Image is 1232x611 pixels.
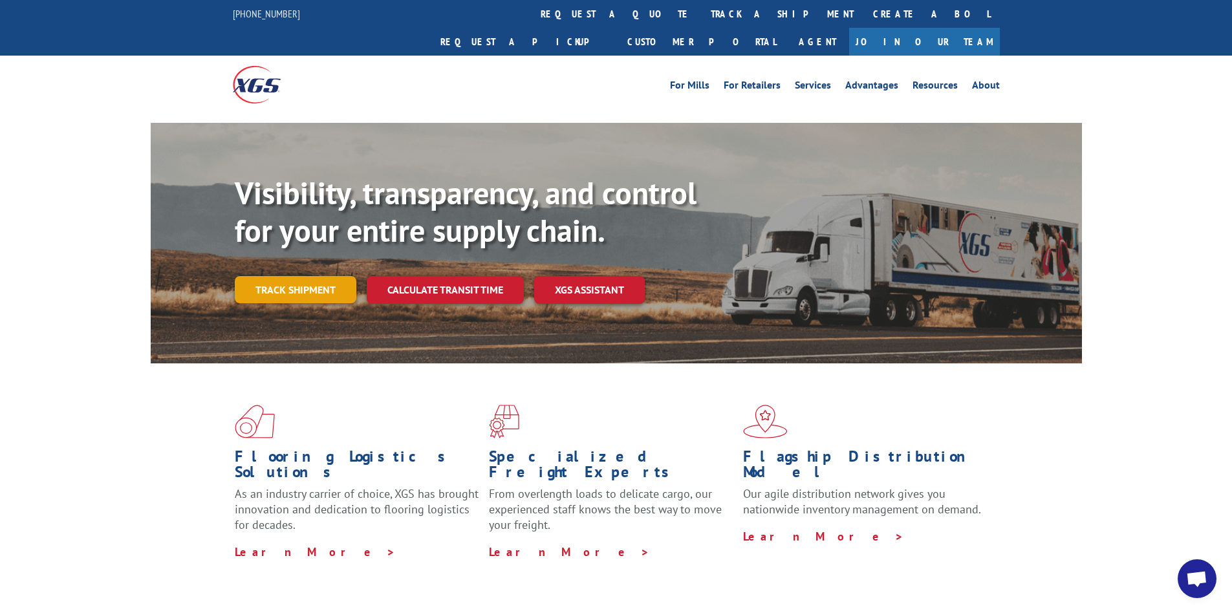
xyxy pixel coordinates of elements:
[431,28,618,56] a: Request a pickup
[235,449,479,486] h1: Flooring Logistics Solutions
[235,173,697,250] b: Visibility, transparency, and control for your entire supply chain.
[786,28,849,56] a: Agent
[795,80,831,94] a: Services
[849,28,1000,56] a: Join Our Team
[233,7,300,20] a: [PHONE_NUMBER]
[489,486,733,544] p: From overlength loads to delicate cargo, our experienced staff knows the best way to move your fr...
[618,28,786,56] a: Customer Portal
[845,80,898,94] a: Advantages
[367,276,524,304] a: Calculate transit time
[1178,559,1216,598] div: Open chat
[743,405,788,438] img: xgs-icon-flagship-distribution-model-red
[489,544,650,559] a: Learn More >
[913,80,958,94] a: Resources
[724,80,781,94] a: For Retailers
[534,276,645,304] a: XGS ASSISTANT
[972,80,1000,94] a: About
[235,486,479,532] span: As an industry carrier of choice, XGS has brought innovation and dedication to flooring logistics...
[743,449,988,486] h1: Flagship Distribution Model
[743,486,981,517] span: Our agile distribution network gives you nationwide inventory management on demand.
[670,80,709,94] a: For Mills
[743,529,904,544] a: Learn More >
[235,405,275,438] img: xgs-icon-total-supply-chain-intelligence-red
[235,544,396,559] a: Learn More >
[489,405,519,438] img: xgs-icon-focused-on-flooring-red
[235,276,356,303] a: Track shipment
[489,449,733,486] h1: Specialized Freight Experts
